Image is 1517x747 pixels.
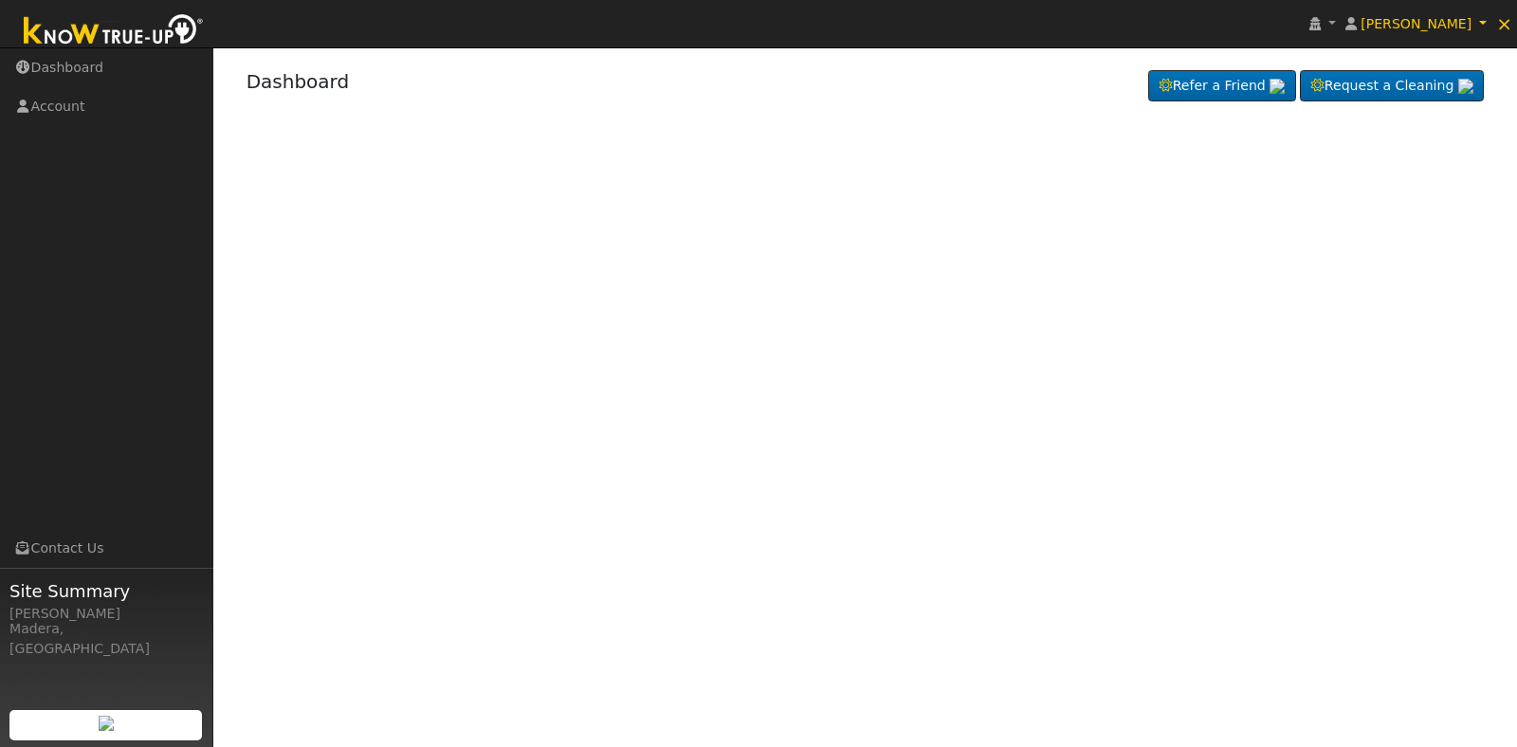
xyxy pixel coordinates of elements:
[1361,16,1471,31] span: [PERSON_NAME]
[9,604,203,624] div: [PERSON_NAME]
[1270,79,1285,94] img: retrieve
[14,10,213,53] img: Know True-Up
[1148,70,1296,102] a: Refer a Friend
[9,619,203,659] div: Madera, [GEOGRAPHIC_DATA]
[99,716,114,731] img: retrieve
[1496,12,1512,35] span: ×
[1458,79,1473,94] img: retrieve
[247,70,350,93] a: Dashboard
[9,578,203,604] span: Site Summary
[1300,70,1484,102] a: Request a Cleaning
